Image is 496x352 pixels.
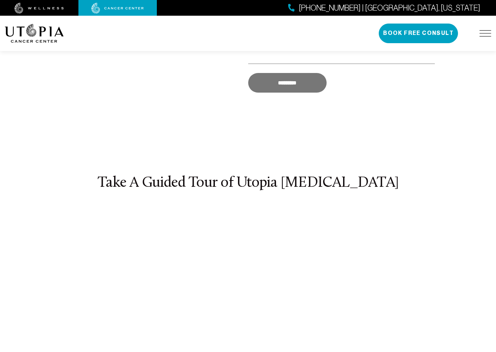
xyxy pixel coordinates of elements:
[379,24,458,43] button: Book Free Consult
[5,24,64,43] img: logo
[480,30,491,36] img: icon-hamburger
[5,175,491,192] h3: Take A Guided Tour of Utopia [MEDICAL_DATA]
[299,2,480,14] span: [PHONE_NUMBER] | [GEOGRAPHIC_DATA], [US_STATE]
[91,3,144,14] img: cancer center
[15,3,64,14] img: wellness
[288,2,480,14] a: [PHONE_NUMBER] | [GEOGRAPHIC_DATA], [US_STATE]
